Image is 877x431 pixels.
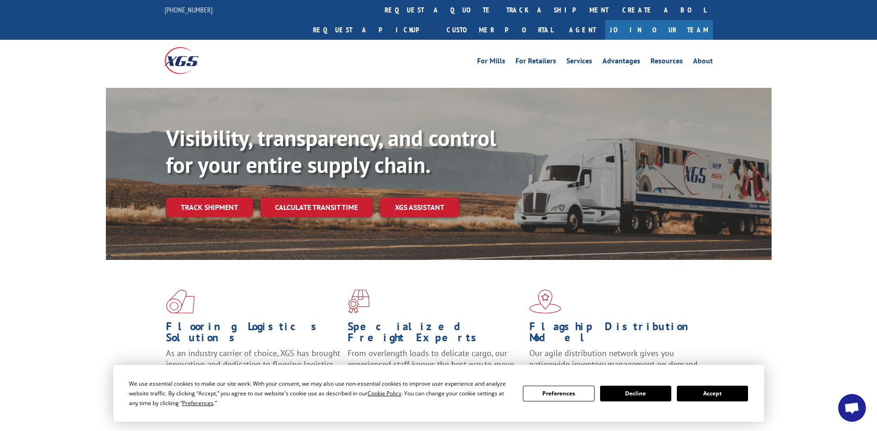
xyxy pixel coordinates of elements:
[129,379,512,408] div: We use essential cookies to make our site work. With your consent, we may also use non-essential ...
[166,289,195,314] img: xgs-icon-total-supply-chain-intelligence-red
[693,57,713,68] a: About
[182,399,214,407] span: Preferences
[560,20,605,40] a: Agent
[523,386,594,401] button: Preferences
[166,123,496,179] b: Visibility, transparency, and control for your entire supply chain.
[368,389,401,397] span: Cookie Policy
[166,197,253,217] a: Track shipment
[529,321,704,348] h1: Flagship Distribution Model
[306,20,440,40] a: Request a pickup
[677,386,748,401] button: Accept
[529,289,561,314] img: xgs-icon-flagship-distribution-model-red
[566,57,592,68] a: Services
[838,394,866,422] div: Open chat
[260,197,373,217] a: Calculate transit time
[348,321,522,348] h1: Specialized Freight Experts
[348,289,369,314] img: xgs-icon-focused-on-flooring-red
[529,348,699,369] span: Our agile distribution network gives you nationwide inventory management on demand.
[600,386,671,401] button: Decline
[348,348,522,389] p: From overlength loads to delicate cargo, our experienced staff knows the best way to move your fr...
[113,365,764,422] div: Cookie Consent Prompt
[650,57,683,68] a: Resources
[515,57,556,68] a: For Retailers
[605,20,713,40] a: Join Our Team
[440,20,560,40] a: Customer Portal
[166,321,341,348] h1: Flooring Logistics Solutions
[165,5,213,14] a: [PHONE_NUMBER]
[166,348,340,381] span: As an industry carrier of choice, XGS has brought innovation and dedication to flooring logistics...
[380,197,459,217] a: XGS ASSISTANT
[477,57,505,68] a: For Mills
[602,57,640,68] a: Advantages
